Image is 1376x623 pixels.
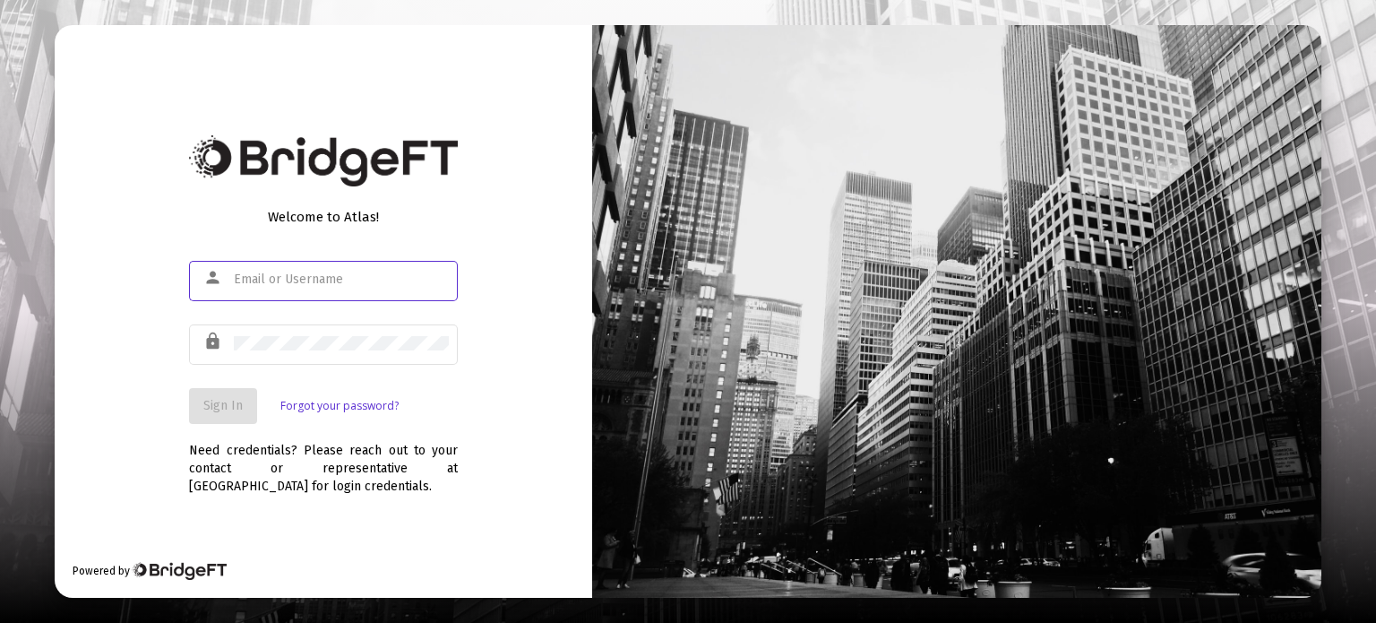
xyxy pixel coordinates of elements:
[203,267,225,289] mat-icon: person
[73,562,226,580] div: Powered by
[189,388,257,424] button: Sign In
[280,397,399,415] a: Forgot your password?
[132,562,226,580] img: Bridge Financial Technology Logo
[203,398,243,413] span: Sign In
[189,424,458,496] div: Need credentials? Please reach out to your contact or representative at [GEOGRAPHIC_DATA] for log...
[234,273,449,287] input: Email or Username
[189,208,458,226] div: Welcome to Atlas!
[203,331,225,352] mat-icon: lock
[189,135,458,186] img: Bridge Financial Technology Logo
